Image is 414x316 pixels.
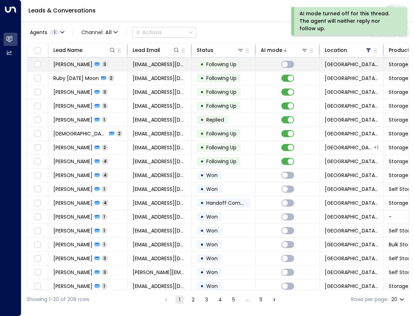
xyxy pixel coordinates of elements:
div: Status [197,46,213,54]
span: 3 [102,89,108,95]
span: 4 [102,172,108,178]
div: • [200,100,204,112]
span: Space Station Kings Heath [325,130,378,137]
span: Following Up [206,158,237,165]
div: • [200,72,204,84]
span: Agents [30,30,47,35]
div: Space Station Kings Heath [374,144,378,151]
span: fezykuq@gmail.com [133,130,186,137]
div: Showing 1-20 of 208 rows [27,296,89,303]
span: john.charles77@outlook.com [133,269,186,276]
span: Storage [389,89,408,96]
span: Won [206,255,218,262]
span: Storage [389,199,408,207]
span: barbscambo@gmail.com [133,158,186,165]
nav: pagination navigation [161,295,279,304]
div: AI mode [261,46,308,54]
div: Status [197,46,244,54]
span: Space Station Kings Heath [325,186,378,193]
span: Kristen Spencer [53,130,107,137]
span: Paul Mitchell [53,172,92,179]
div: Lead Name [53,46,83,54]
span: Toggle select row [33,143,42,152]
span: hd11abn@gmail.com [133,227,186,234]
span: Toggle select row [33,74,42,83]
span: Toggle select row [33,199,42,208]
span: Barbara Bond [53,158,92,165]
span: 1 [102,227,107,234]
span: 1 [102,214,107,220]
div: Lead Email [133,46,160,54]
span: Following Up [206,130,237,137]
div: 20 [391,294,406,305]
span: Toggle select row [33,116,42,124]
a: Leads & Conversations [28,6,96,15]
span: Space Station Kings Heath [325,199,378,207]
span: Space Station Kings Heath [325,227,378,234]
span: Toggle select row [33,129,42,138]
span: jgleeson247@gmail.com [133,116,186,123]
span: ejj2508@sky.com [133,199,186,207]
span: Space Station Kings Heath [325,61,378,68]
button: Go to page 4 [216,295,224,304]
span: Deni Nair [53,255,92,262]
span: John Charles [53,269,92,276]
span: 3 [102,255,108,261]
span: Following Up [206,144,237,151]
span: Channel: [79,27,121,37]
span: All [105,30,112,35]
div: • [200,141,204,154]
span: Toggle select row [33,254,42,263]
span: Sean Walker [53,213,92,220]
div: … [243,295,251,304]
span: Toggle select all [33,46,42,55]
span: Storage [389,172,408,179]
button: Go to page 5 [229,295,238,304]
div: • [200,252,204,264]
span: Space Station Kings Heath [325,102,378,109]
span: Harriet Dunsmore [53,227,92,234]
span: Toggle select row [33,88,42,97]
span: ms.rtm27@gmail.com [133,75,186,82]
span: 1 [50,30,59,35]
div: Location [325,46,347,54]
span: Won [206,172,218,179]
span: Toggle select row [33,226,42,235]
span: 1 [102,283,107,289]
button: Channel:All [79,27,121,37]
span: Gianluca Amato [53,144,92,151]
div: • [200,155,204,167]
div: Lead Email [133,46,180,54]
span: motiakaur137@hotmail.com [133,241,186,248]
span: Josh Gleeson [53,116,92,123]
span: Toggle select row [33,171,42,180]
span: 1 [102,186,107,192]
span: Toggle select row [33,213,42,221]
div: • [200,239,204,251]
span: Toggle select row [33,157,42,166]
span: smw2592@gmail.com [133,213,186,220]
span: Toggle select row [33,282,42,291]
span: Storage [389,116,408,123]
span: Storage [389,130,408,137]
span: 1 [102,241,107,247]
span: 2 [116,130,122,136]
span: 3 [102,103,108,109]
span: Space Station Kings Heath [325,283,378,290]
button: Go to page 3 [202,295,211,304]
div: • [200,58,204,70]
span: Storage [389,75,408,82]
div: Actions [136,29,162,36]
span: 2 [108,75,114,81]
div: • [200,197,204,209]
span: Won [206,283,218,290]
div: Button group with a nested menu [132,27,196,38]
div: • [200,225,204,237]
div: • [200,266,204,278]
span: 4 [102,200,108,206]
span: denisha2205@gmail.com [133,255,186,262]
div: • [200,114,204,126]
span: Following Up [206,61,237,68]
span: 3 [102,269,108,275]
button: Actions [132,27,196,38]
